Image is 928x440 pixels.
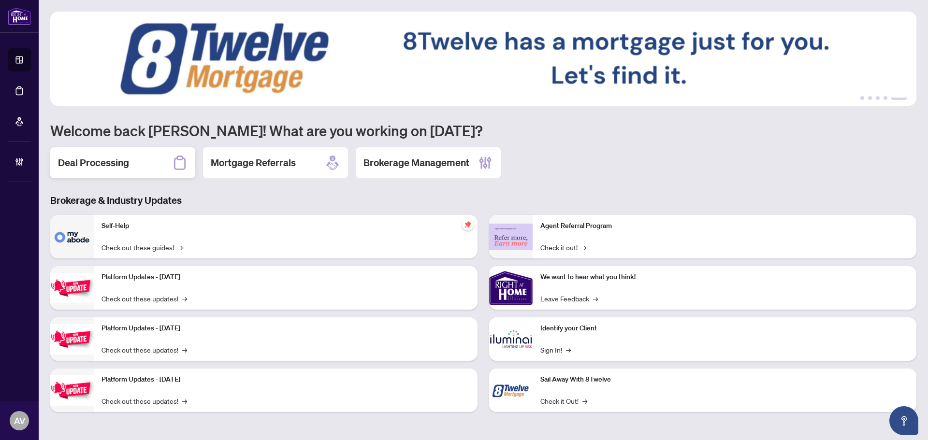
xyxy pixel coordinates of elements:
span: pushpin [462,219,474,230]
p: Agent Referral Program [540,221,909,231]
button: 2 [868,96,872,100]
img: logo [8,7,31,25]
button: 5 [891,96,907,100]
img: Slide 4 [50,12,916,106]
h3: Brokerage & Industry Updates [50,194,916,207]
img: Platform Updates - July 8, 2025 [50,324,94,355]
a: Check it Out!→ [540,396,587,406]
button: 4 [884,96,887,100]
p: Sail Away With 8Twelve [540,374,909,385]
p: We want to hear what you think! [540,272,909,283]
span: → [182,293,187,304]
p: Self-Help [101,221,470,231]
p: Platform Updates - [DATE] [101,374,470,385]
p: Platform Updates - [DATE] [101,323,470,334]
span: → [182,344,187,355]
span: → [566,344,571,355]
span: → [582,396,587,406]
h2: Brokerage Management [363,156,469,170]
button: 3 [876,96,880,100]
img: Platform Updates - June 23, 2025 [50,375,94,406]
button: 1 [860,96,864,100]
img: Self-Help [50,215,94,258]
a: Leave Feedback→ [540,293,598,304]
img: We want to hear what you think! [489,266,533,310]
a: Check it out!→ [540,242,586,253]
span: → [178,242,183,253]
img: Identify your Client [489,317,533,361]
a: Check out these guides!→ [101,242,183,253]
a: Check out these updates!→ [101,344,187,355]
span: → [581,242,586,253]
button: Open asap [889,406,918,435]
p: Platform Updates - [DATE] [101,272,470,283]
a: Sign In!→ [540,344,571,355]
span: AV [14,414,25,427]
span: → [593,293,598,304]
img: Sail Away With 8Twelve [489,369,533,412]
span: → [182,396,187,406]
a: Check out these updates!→ [101,293,187,304]
a: Check out these updates!→ [101,396,187,406]
img: Agent Referral Program [489,224,533,250]
h2: Mortgage Referrals [211,156,296,170]
h1: Welcome back [PERSON_NAME]! What are you working on [DATE]? [50,121,916,140]
img: Platform Updates - July 21, 2025 [50,273,94,303]
p: Identify your Client [540,323,909,334]
h2: Deal Processing [58,156,129,170]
